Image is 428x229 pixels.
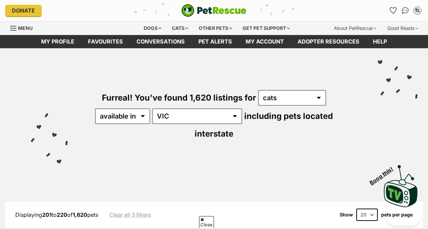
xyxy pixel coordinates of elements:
[181,4,247,17] img: logo-cat-932fe2b9b8326f06289b0f2fb663e598f794de774fb13d1741a6617ecf9a85b4.svg
[384,159,418,209] a: Boop this!
[102,93,256,103] span: Furreal! You've found 1,620 listings for
[388,5,398,16] a: Favourites
[194,21,237,35] div: Other pets
[139,21,166,35] div: Dogs
[10,21,37,34] a: Menu
[381,212,413,217] label: pets per page
[15,211,98,218] span: Displaying to of pets
[73,211,87,218] strong: 1,620
[57,211,67,218] strong: 220
[192,35,239,48] a: Pet alerts
[18,25,33,31] span: Menu
[42,211,52,218] strong: 201
[384,165,418,207] img: PetRescue TV logo
[167,21,193,35] div: Cats
[291,35,366,48] a: Adopter resources
[109,212,151,218] a: Clear all 3 filters
[130,35,192,48] a: conversations
[386,205,421,226] iframe: Help Scout Beacon - Open
[329,21,381,35] div: About PetRescue
[388,5,423,16] ul: Account quick links
[181,4,247,17] a: PetRescue
[238,21,295,35] div: Get pet support
[414,7,421,14] div: TL
[382,21,423,35] div: Good Reads
[34,35,81,48] a: My profile
[412,5,423,16] button: My account
[402,7,409,14] img: chat-41dd97257d64d25036548639549fe6c8038ab92f7586957e7f3b1b290dea8141.svg
[340,212,353,217] span: Show
[81,35,130,48] a: Favourites
[366,35,394,48] a: Help
[400,5,411,16] a: Conversations
[199,216,214,228] span: Close
[369,161,400,186] span: Boop this!
[5,5,42,16] a: Donate
[195,111,333,139] span: including pets located interstate
[239,35,291,48] a: My account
